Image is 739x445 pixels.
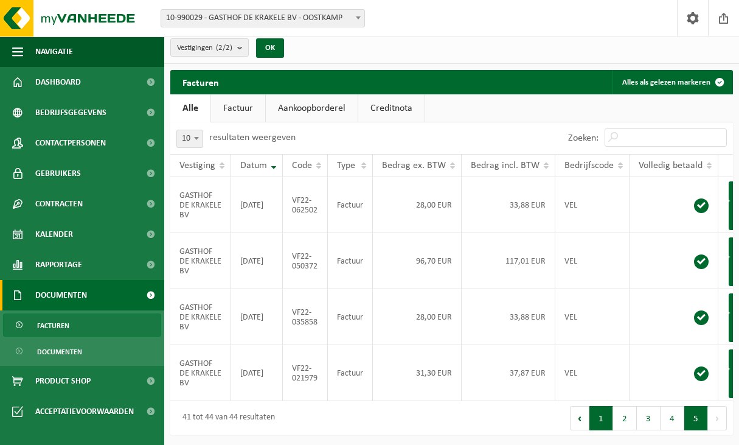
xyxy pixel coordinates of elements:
span: 10 [177,130,203,147]
a: Facturen [3,314,161,337]
td: Factuur [328,345,373,401]
span: Gebruikers [35,158,81,189]
span: Contracten [35,189,83,219]
span: 10-990029 - GASTHOF DE KRAKELE BV - OOSTKAMP [161,10,364,27]
span: Documenten [35,280,87,310]
td: VEL [555,177,630,233]
button: Previous [570,406,589,430]
span: Facturen [37,314,69,337]
td: 31,30 EUR [373,345,462,401]
td: GASTHOF DE KRAKELE BV [170,345,231,401]
td: VEL [555,345,630,401]
button: Alles als gelezen markeren [612,70,732,94]
button: 5 [684,406,708,430]
span: Bedrag ex. BTW [382,161,446,170]
td: GASTHOF DE KRAKELE BV [170,233,231,289]
td: VF22-062502 [283,177,328,233]
td: 28,00 EUR [373,177,462,233]
button: 4 [661,406,684,430]
label: Zoeken: [568,133,598,143]
td: Factuur [328,177,373,233]
button: Vestigingen(2/2) [170,38,249,57]
td: VEL [555,233,630,289]
span: Vestigingen [177,39,232,57]
span: Volledig betaald [639,161,703,170]
span: Vestiging [179,161,215,170]
button: Next [708,406,727,430]
td: VF22-050372 [283,233,328,289]
td: Factuur [328,233,373,289]
h2: Facturen [170,70,231,94]
span: Navigatie [35,37,73,67]
span: Datum [240,161,267,170]
td: VF22-035858 [283,289,328,345]
label: resultaten weergeven [209,133,296,142]
span: Rapportage [35,250,82,280]
a: Documenten [3,340,161,363]
button: OK [256,38,284,58]
a: Aankoopborderel [266,94,358,122]
span: Type [337,161,355,170]
span: Code [292,161,312,170]
td: GASTHOF DE KRAKELE BV [170,177,231,233]
span: Kalender [35,219,73,250]
span: Product Shop [35,366,91,396]
span: Acceptatievoorwaarden [35,396,134,427]
td: 117,01 EUR [462,233,555,289]
span: Bedrijfsgegevens [35,97,106,128]
button: 3 [637,406,661,430]
count: (2/2) [216,44,232,52]
a: Factuur [211,94,265,122]
button: 1 [589,406,613,430]
td: 37,87 EUR [462,345,555,401]
span: 10 [176,130,203,148]
td: [DATE] [231,233,283,289]
td: 33,88 EUR [462,177,555,233]
td: Factuur [328,289,373,345]
a: Alle [170,94,210,122]
td: VEL [555,289,630,345]
td: 33,88 EUR [462,289,555,345]
span: Dashboard [35,67,81,97]
td: [DATE] [231,177,283,233]
td: GASTHOF DE KRAKELE BV [170,289,231,345]
div: 41 tot 44 van 44 resultaten [176,407,275,429]
td: [DATE] [231,345,283,401]
span: Bedrag incl. BTW [471,161,540,170]
span: Contactpersonen [35,128,106,158]
td: VF22-021979 [283,345,328,401]
td: [DATE] [231,289,283,345]
td: 96,70 EUR [373,233,462,289]
span: 10-990029 - GASTHOF DE KRAKELE BV - OOSTKAMP [161,9,365,27]
a: Creditnota [358,94,425,122]
span: Documenten [37,340,82,363]
button: 2 [613,406,637,430]
td: 28,00 EUR [373,289,462,345]
span: Bedrijfscode [564,161,614,170]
